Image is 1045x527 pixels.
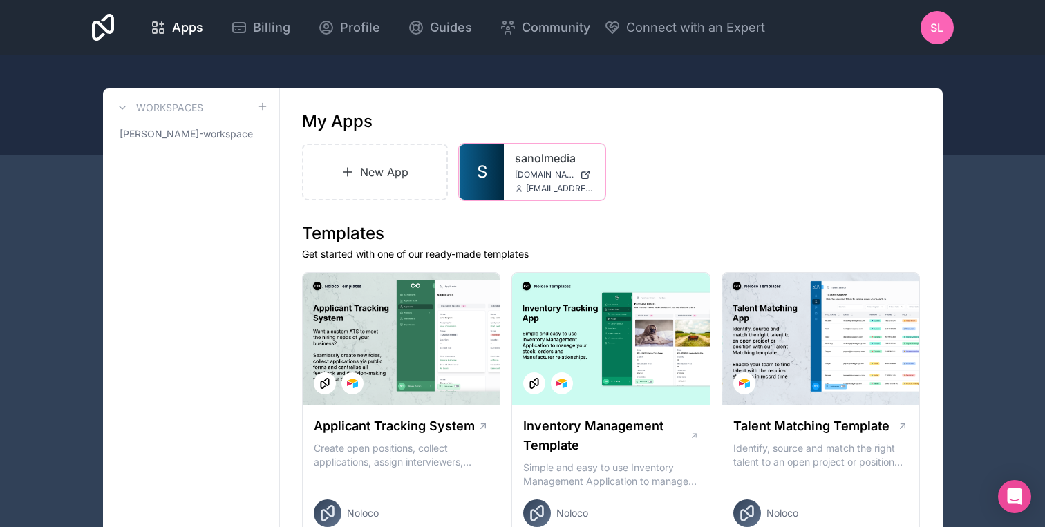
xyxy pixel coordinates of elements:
span: Billing [253,18,290,37]
span: Noloco [556,506,588,520]
span: Noloco [766,506,798,520]
button: Connect with an Expert [604,18,765,37]
span: Noloco [347,506,379,520]
img: Airtable Logo [347,378,358,389]
h1: My Apps [302,111,373,133]
a: Profile [307,12,391,43]
img: Airtable Logo [739,378,750,389]
a: Community [489,12,601,43]
h1: Talent Matching Template [733,416,889,436]
span: S [477,161,487,183]
span: [EMAIL_ADDRESS][DOMAIN_NAME] [526,183,594,194]
a: Apps [139,12,214,43]
span: Profile [340,18,380,37]
a: Workspaces [114,99,203,116]
span: SL [930,19,943,36]
span: Guides [430,18,472,37]
span: [PERSON_NAME]-workspace [120,127,253,141]
p: Identify, source and match the right talent to an open project or position with our Talent Matchi... [733,441,909,469]
p: Simple and easy to use Inventory Management Application to manage your stock, orders and Manufact... [523,461,699,488]
span: [DOMAIN_NAME] [515,169,574,180]
div: Open Intercom Messenger [998,480,1031,513]
span: Connect with an Expert [626,18,765,37]
h1: Inventory Management Template [523,416,689,455]
a: New App [302,144,449,200]
h1: Templates [302,222,921,245]
a: Guides [397,12,483,43]
a: [PERSON_NAME]-workspace [114,122,268,146]
span: Apps [172,18,203,37]
a: sanolmedia [515,150,594,166]
h3: Workspaces [136,101,203,115]
p: Get started with one of our ready-made templates [302,247,921,261]
a: [DOMAIN_NAME] [515,169,594,180]
img: Airtable Logo [556,378,567,389]
h1: Applicant Tracking System [314,416,475,436]
span: Community [522,18,590,37]
a: Billing [220,12,301,43]
p: Create open positions, collect applications, assign interviewers, centralise candidate feedback a... [314,441,489,469]
a: S [460,144,504,200]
